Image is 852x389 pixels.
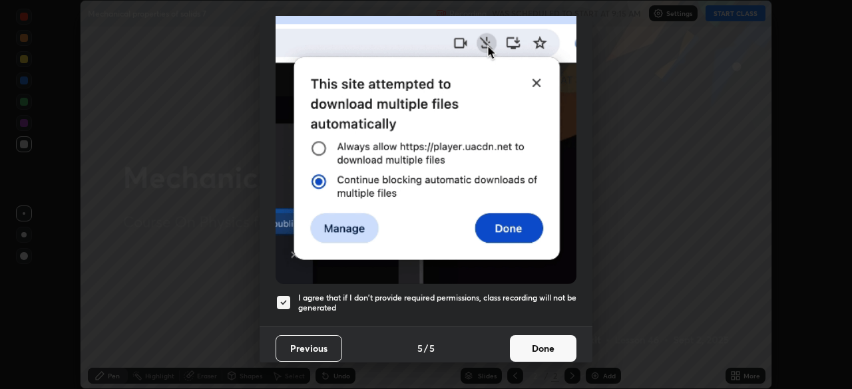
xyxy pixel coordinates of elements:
h4: 5 [417,341,423,355]
button: Previous [276,335,342,362]
h4: / [424,341,428,355]
button: Done [510,335,576,362]
h4: 5 [429,341,435,355]
h5: I agree that if I don't provide required permissions, class recording will not be generated [298,293,576,313]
